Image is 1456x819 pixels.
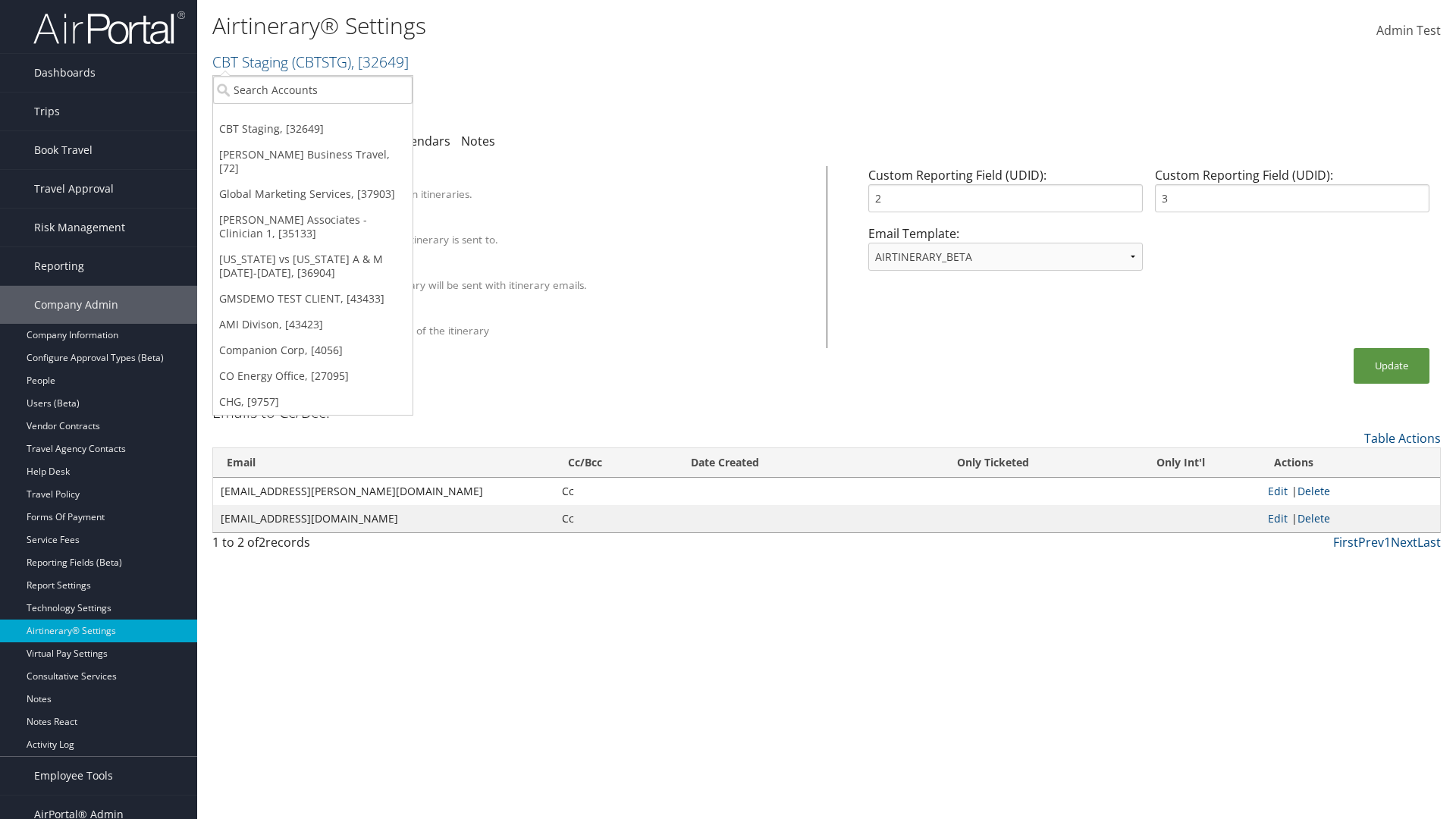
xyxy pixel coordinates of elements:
[1384,534,1391,551] a: 1
[213,116,413,142] a: CBT Staging, [32649]
[213,76,413,104] input: Search Accounts
[1149,166,1436,224] div: Custom Reporting Field (UDID):
[34,131,93,169] span: Book Travel
[1298,511,1330,526] a: Delete
[1260,505,1440,532] td: |
[213,286,413,312] a: GMSDEMO TEST CLIENT, [43433]
[1298,484,1330,498] a: Delete
[213,505,554,532] td: [EMAIL_ADDRESS][DOMAIN_NAME]
[259,534,265,551] span: 2
[862,166,1149,224] div: Custom Reporting Field (UDID):
[283,218,808,232] div: Override Email
[34,93,60,130] span: Trips
[213,478,554,505] td: [EMAIL_ADDRESS][PERSON_NAME][DOMAIN_NAME]
[554,505,677,532] td: Cc
[283,173,808,187] div: Client Name
[213,312,413,337] a: AMI Divison, [43423]
[34,247,84,285] span: Reporting
[213,363,413,389] a: CO Energy Office, [27095]
[213,246,413,286] a: [US_STATE] vs [US_STATE] A & M [DATE]-[DATE], [36904]
[33,10,185,45] img: airportal-logo.png
[1260,478,1440,505] td: |
[351,52,409,72] span: , [ 32649 ]
[461,133,495,149] a: Notes
[1268,484,1288,498] a: Edit
[393,133,450,149] a: Calendars
[213,448,554,478] th: Email: activate to sort column ascending
[34,209,125,246] span: Risk Management
[1358,534,1384,551] a: Prev
[283,309,808,323] div: Show Survey
[212,52,409,72] a: CBT Staging
[1102,448,1260,478] th: Only Int'l: activate to sort column ascending
[212,533,510,559] div: 1 to 2 of records
[213,389,413,415] a: CHG, [9757]
[34,286,118,324] span: Company Admin
[1417,534,1441,551] a: Last
[283,264,808,278] div: Attach PDF
[554,448,677,478] th: Cc/Bcc: activate to sort column ascending
[213,337,413,363] a: Companion Corp, [4056]
[862,224,1149,283] div: Email Template:
[212,10,1031,42] h1: Airtinerary® Settings
[1260,448,1440,478] th: Actions
[1376,22,1441,39] span: Admin Test
[34,757,113,795] span: Employee Tools
[34,170,114,208] span: Travel Approval
[1391,534,1417,551] a: Next
[213,181,413,207] a: Global Marketing Services, [37903]
[1333,534,1358,551] a: First
[677,448,885,478] th: Date Created: activate to sort column ascending
[1364,430,1441,447] a: Table Actions
[213,207,413,246] a: [PERSON_NAME] Associates - Clinician 1, [35133]
[1376,8,1441,55] a: Admin Test
[34,54,96,92] span: Dashboards
[213,142,413,181] a: [PERSON_NAME] Business Travel, [72]
[292,52,351,72] span: ( CBTSTG )
[554,478,677,505] td: Cc
[283,278,587,293] label: A PDF version of the itinerary will be sent with itinerary emails.
[1354,348,1429,384] button: Update
[1268,511,1288,526] a: Edit
[884,448,1101,478] th: Only Ticketed: activate to sort column ascending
